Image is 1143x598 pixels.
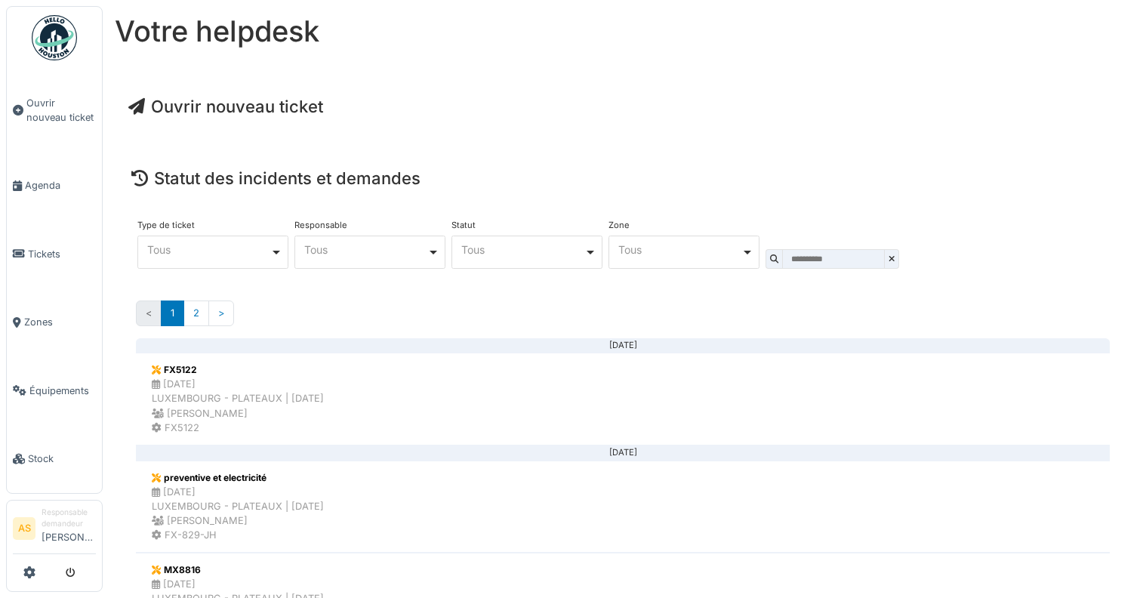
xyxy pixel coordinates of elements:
a: Suivant [208,301,234,325]
div: Tous [461,245,584,254]
span: Tickets [28,247,96,261]
label: Responsable [294,221,347,230]
div: [DATE] LUXEMBOURG - PLATEAUX | [DATE] [PERSON_NAME] [152,377,324,421]
div: Responsable demandeur [42,507,96,530]
div: [DATE] [148,452,1098,454]
span: Ouvrir nouveau ticket [26,96,96,125]
label: Statut [451,221,476,230]
div: [DATE] LUXEMBOURG - PLATEAUX | [DATE] [PERSON_NAME] [152,485,324,529]
li: [PERSON_NAME] [42,507,96,550]
nav: Pages [136,301,1110,338]
div: MX8816 [152,563,324,577]
a: Zones [7,288,102,356]
div: Tous [618,245,741,254]
a: Tickets [7,220,102,288]
span: Équipements [29,384,96,398]
img: Badge_color-CXgf-gQk.svg [32,15,77,60]
div: preventive et electricité [152,471,324,485]
a: Stock [7,424,102,492]
a: preventive et electricité [DATE]LUXEMBOURG - PLATEAUX | [DATE] [PERSON_NAME] FX-829-JH [136,461,1110,553]
div: Tous [147,245,270,254]
a: Ouvrir nouveau ticket [128,97,323,116]
label: Type de ticket [137,221,195,230]
li: AS [13,517,35,540]
a: Équipements [7,356,102,424]
div: FX-829-JH [152,528,324,542]
div: [DATE] [148,345,1098,347]
label: Zone [608,221,630,230]
a: FX5122 [DATE]LUXEMBOURG - PLATEAUX | [DATE] [PERSON_NAME] FX5122 [136,353,1110,445]
span: Zones [24,315,96,329]
a: Ouvrir nouveau ticket [7,69,102,152]
div: FX5122 [152,363,324,377]
div: FX5122 [152,421,324,435]
div: Tous [304,245,427,254]
span: Stock [28,452,96,466]
a: 1 [161,301,184,325]
span: Agenda [25,178,96,193]
a: Agenda [7,152,102,220]
h4: Statut des incidents et demandes [131,168,1114,188]
a: AS Responsable demandeur[PERSON_NAME] [13,507,96,554]
a: 2 [183,301,209,325]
